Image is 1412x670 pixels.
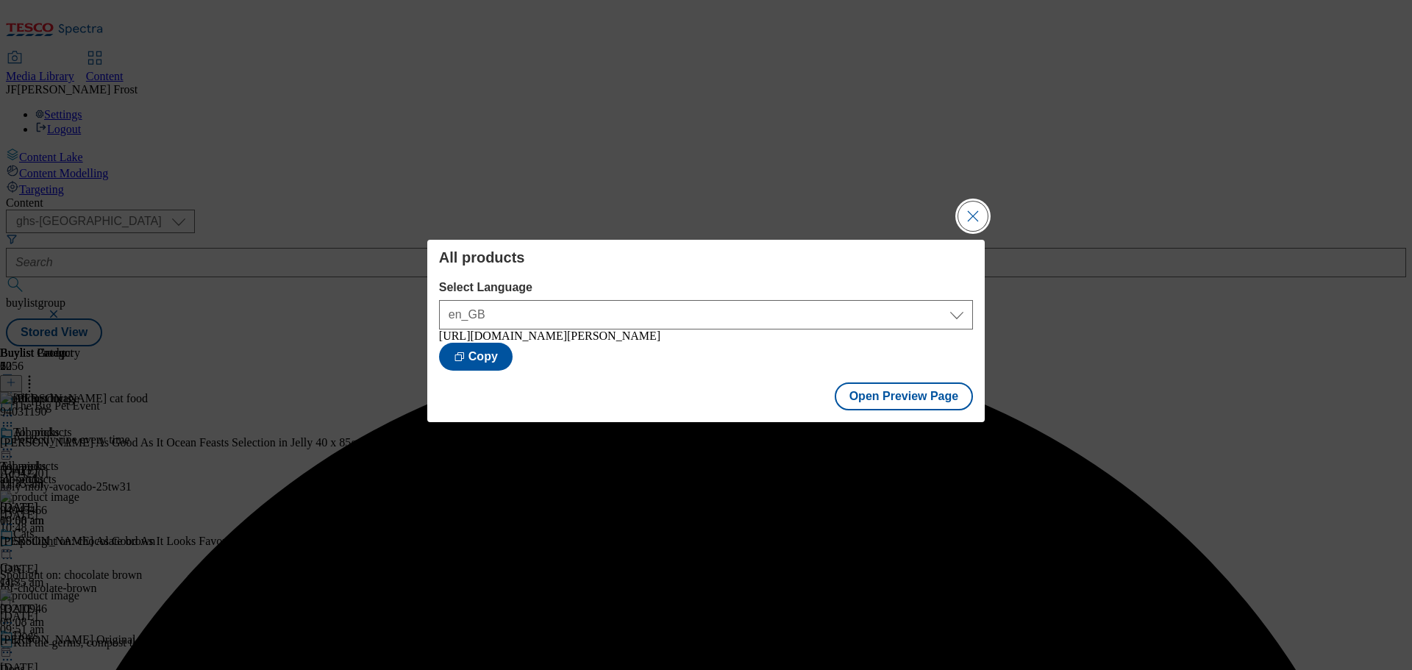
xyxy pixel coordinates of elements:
[439,343,513,371] button: Copy
[439,249,973,266] h4: All products
[958,202,988,231] button: Close Modal
[835,382,974,410] button: Open Preview Page
[439,281,973,294] label: Select Language
[427,240,985,422] div: Modal
[439,329,973,343] div: [URL][DOMAIN_NAME][PERSON_NAME]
